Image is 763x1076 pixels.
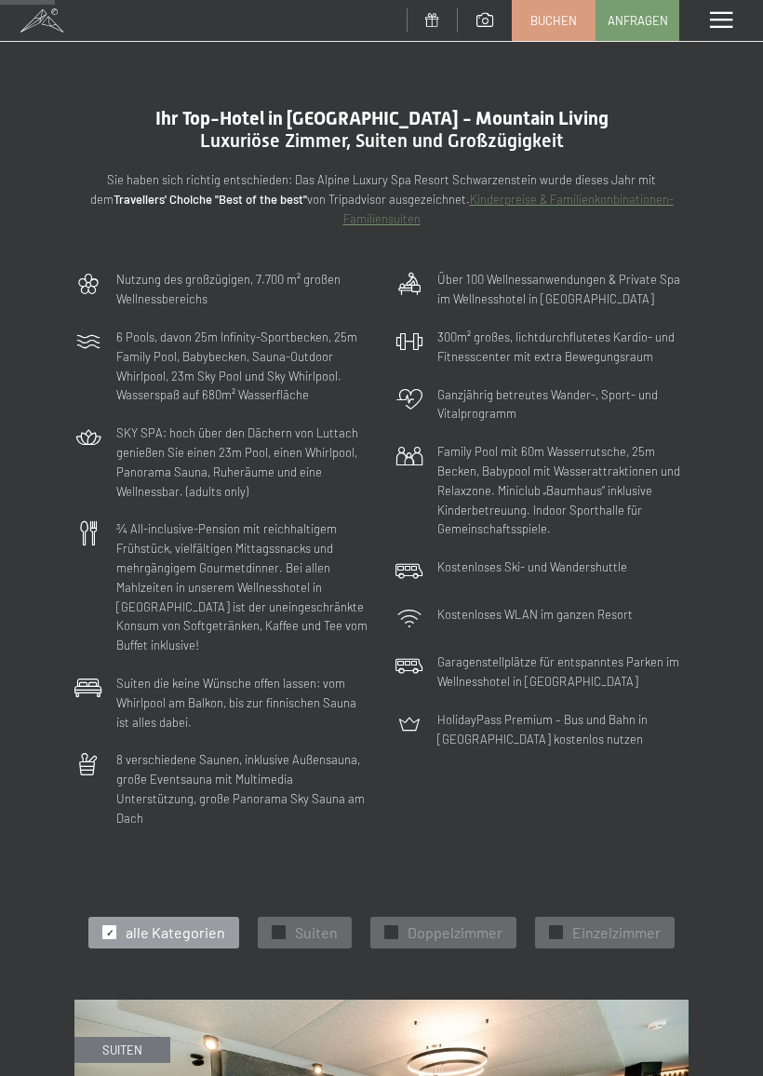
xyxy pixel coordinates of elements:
p: 6 Pools, davon 25m Infinity-Sportbecken, 25m Family Pool, Babybecken, Sauna-Outdoor Whirlpool, 23... [116,328,368,405]
p: HolidayPass Premium – Bus und Bahn in [GEOGRAPHIC_DATA] kostenlos nutzen [437,710,689,749]
p: SKY SPA: hoch über den Dächern von Luttach genießen Sie einen 23m Pool, einen Whirlpool, Panorama... [116,424,368,501]
p: ¾ All-inclusive-Pension mit reichhaltigem Frühstück, vielfältigen Mittagssnacks und mehrgängigem ... [116,519,368,655]
span: Einzelzimmer [572,922,661,943]
p: Kostenloses Ski- und Wandershuttle [437,558,627,577]
p: Nutzung des großzügigen, 7.700 m² großen Wellnessbereichs [116,270,368,309]
a: Buchen [513,1,595,40]
p: Kostenloses WLAN im ganzen Resort [437,605,633,625]
span: alle Kategorien [126,922,225,943]
p: Garagenstellplätze für entspanntes Parken im Wellnesshotel in [GEOGRAPHIC_DATA] [437,652,689,692]
span: ✓ [275,926,283,939]
span: ✓ [106,926,114,939]
a: Kinderpreise & Familienkonbinationen- Familiensuiten [343,192,674,226]
a: Anfragen [596,1,678,40]
p: Über 100 Wellnessanwendungen & Private Spa im Wellnesshotel in [GEOGRAPHIC_DATA] [437,270,689,309]
span: Buchen [530,12,577,29]
span: ✓ [388,926,395,939]
p: 8 verschiedene Saunen, inklusive Außensauna, große Eventsauna mit Multimedia Unterstützung, große... [116,750,368,827]
p: Family Pool mit 60m Wasserrutsche, 25m Becken, Babypool mit Wasserattraktionen und Relaxzone. Min... [437,442,689,539]
p: Ganzjährig betreutes Wander-, Sport- und Vitalprogramm [437,385,689,424]
strong: Travellers' Choiche "Best of the best" [114,192,307,207]
span: Anfragen [608,12,668,29]
p: Sie haben sich richtig entschieden: Das Alpine Luxury Spa Resort Schwarzenstein wurde dieses Jahr... [74,170,689,228]
p: Suiten die keine Wünsche offen lassen: vom Whirlpool am Balkon, bis zur finnischen Sauna ist alle... [116,674,368,732]
a: Schwarzensteinsuite mit finnischer Sauna [74,1001,689,1012]
span: Suiten [295,922,338,943]
p: 300m² großes, lichtdurchflutetes Kardio- und Fitnesscenter mit extra Bewegungsraum [437,328,689,367]
span: ✓ [553,926,560,939]
span: Ihr Top-Hotel in [GEOGRAPHIC_DATA] - Mountain Living [155,107,609,129]
span: Doppelzimmer [408,922,502,943]
span: Luxuriöse Zimmer, Suiten und Großzügigkeit [200,129,564,152]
